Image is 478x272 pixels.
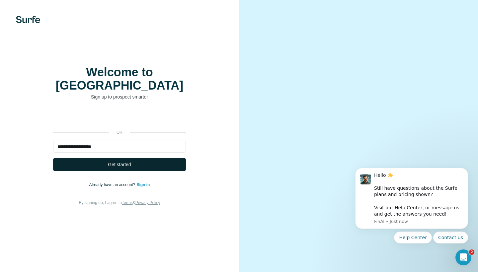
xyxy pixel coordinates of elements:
span: Already have an account? [89,182,137,187]
span: 2 [469,249,474,255]
a: Terms [122,200,133,205]
p: or [109,129,130,135]
div: Sign in with Google. Opens in new tab [53,110,186,125]
span: By signing up, I agree to & [79,200,160,205]
iframe: Intercom notifications message [345,161,478,269]
a: Privacy Policy [135,200,160,205]
iframe: Sign in with Google Button [50,110,189,125]
img: Surfe's logo [16,16,40,23]
iframe: Intercom live chat [455,249,471,265]
button: Get started [53,158,186,171]
p: Sign up to prospect smarter [53,94,186,100]
h1: Welcome to [GEOGRAPHIC_DATA] [53,66,186,92]
iframe: Sign in with Google Dialogue [342,7,471,98]
a: Sign in [136,182,150,187]
span: Get started [108,161,131,168]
